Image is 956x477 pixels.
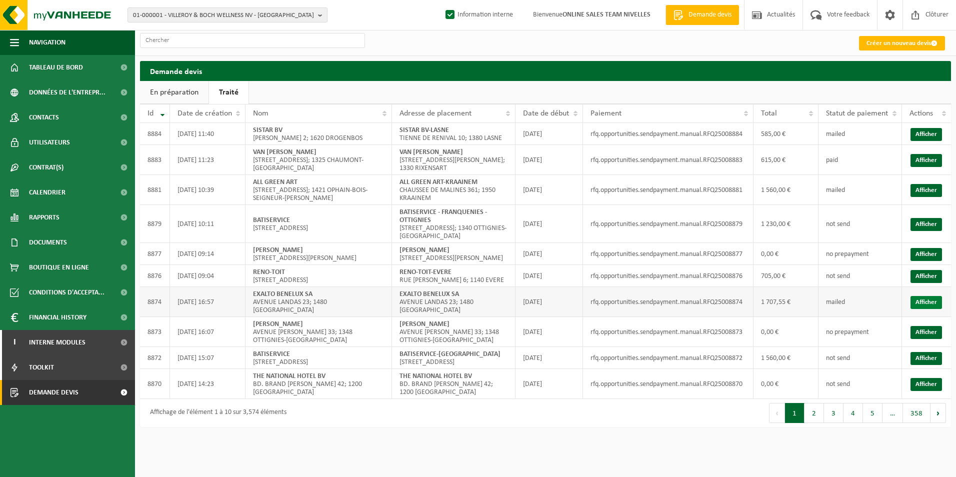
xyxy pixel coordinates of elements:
span: Date de début [523,109,569,117]
td: [DATE] [515,145,583,175]
span: no prepayment [826,250,869,258]
td: 8872 [140,347,170,369]
td: 8876 [140,265,170,287]
div: Affichage de l'élément 1 à 10 sur 3,574 éléments [145,404,286,422]
a: Demande devis [665,5,739,25]
td: 8879 [140,205,170,243]
button: 3 [824,403,843,423]
a: Afficher [910,378,942,391]
span: Boutique en ligne [29,255,89,280]
td: [STREET_ADDRESS]; 1340 OTTIGNIES-[GEOGRAPHIC_DATA] [392,205,515,243]
td: rfq.opportunities.sendpayment.manual.RFQ25008872 [583,347,753,369]
span: not send [826,354,850,362]
td: [STREET_ADDRESS][PERSON_NAME] [245,243,392,265]
td: 8884 [140,123,170,145]
strong: RENO-TOIT-EVERE [399,268,451,276]
button: 4 [843,403,863,423]
strong: BATISERVICE [253,216,290,224]
span: Conditions d'accepta... [29,280,104,305]
td: rfq.opportunities.sendpayment.manual.RFQ25008881 [583,175,753,205]
td: 8881 [140,175,170,205]
button: Next [930,403,946,423]
strong: [PERSON_NAME] [253,246,303,254]
td: AVENUE [PERSON_NAME] 33; 1348 OTTIGNIES-[GEOGRAPHIC_DATA] [245,317,392,347]
strong: THE NATIONAL HOTEL BV [253,372,325,380]
td: AVENUE [PERSON_NAME] 33; 1348 OTTIGNIES-[GEOGRAPHIC_DATA] [392,317,515,347]
td: [DATE] 09:04 [170,265,245,287]
td: 585,00 € [753,123,818,145]
a: Traité [209,81,248,104]
td: [DATE] 10:39 [170,175,245,205]
strong: EXALTO BENELUX SA [399,290,459,298]
strong: ALL GREEN ART [253,178,297,186]
button: Previous [769,403,785,423]
span: Contacts [29,105,59,130]
strong: [PERSON_NAME] [399,320,449,328]
a: Afficher [910,218,942,231]
span: 01-000001 - VILLEROY & BOCH WELLNESS NV - [GEOGRAPHIC_DATA] [133,8,314,23]
span: Paiement [590,109,621,117]
td: [DATE] 16:57 [170,287,245,317]
td: [DATE] 11:23 [170,145,245,175]
td: [DATE] [515,205,583,243]
span: … [882,403,903,423]
a: Afficher [910,296,942,309]
td: rfq.opportunities.sendpayment.manual.RFQ25008876 [583,265,753,287]
span: Tableau de bord [29,55,83,80]
strong: ONLINE SALES TEAM NIVELLES [562,11,650,18]
strong: [PERSON_NAME] [253,320,303,328]
td: rfq.opportunities.sendpayment.manual.RFQ25008884 [583,123,753,145]
td: [DATE] 15:07 [170,347,245,369]
td: 8877 [140,243,170,265]
td: BD. BRAND [PERSON_NAME] 42; 1200 [GEOGRAPHIC_DATA] [245,369,392,399]
td: [PERSON_NAME] 2; 1620 DROGENBOS [245,123,392,145]
strong: BATISERVICE-[GEOGRAPHIC_DATA] [399,350,500,358]
span: Toolkit [29,355,54,380]
a: Créer un nouveau devis [859,36,945,50]
a: Afficher [910,128,942,141]
span: mailed [826,186,845,194]
td: [DATE] [515,243,583,265]
span: Adresse de placement [399,109,471,117]
td: [DATE] [515,175,583,205]
strong: RENO-TOIT [253,268,285,276]
td: [STREET_ADDRESS] [245,205,392,243]
td: [STREET_ADDRESS] [245,265,392,287]
td: AVENUE LANDAS 23; 1480 [GEOGRAPHIC_DATA] [245,287,392,317]
span: Interne modules [29,330,85,355]
strong: EXALTO BENELUX SA [253,290,312,298]
td: [DATE] [515,369,583,399]
td: rfq.opportunities.sendpayment.manual.RFQ25008870 [583,369,753,399]
span: Date de création [177,109,232,117]
strong: [PERSON_NAME] [399,246,449,254]
a: En préparation [140,81,208,104]
td: rfq.opportunities.sendpayment.manual.RFQ25008873 [583,317,753,347]
td: rfq.opportunities.sendpayment.manual.RFQ25008883 [583,145,753,175]
td: [STREET_ADDRESS]; 1325 CHAUMONT-[GEOGRAPHIC_DATA] [245,145,392,175]
td: [DATE] 14:23 [170,369,245,399]
span: not send [826,220,850,228]
td: [DATE] [515,123,583,145]
span: Rapports [29,205,59,230]
span: Demande devis [29,380,78,405]
strong: BATISERVICE [253,350,290,358]
span: not send [826,380,850,388]
td: 8870 [140,369,170,399]
td: TIENNE DE RENIVAL 10; 1380 LASNE [392,123,515,145]
td: [DATE] [515,265,583,287]
td: [DATE] 10:11 [170,205,245,243]
td: [DATE] 16:07 [170,317,245,347]
button: 5 [863,403,882,423]
span: Statut de paiement [826,109,888,117]
td: 0,00 € [753,243,818,265]
span: mailed [826,298,845,306]
td: 1 230,00 € [753,205,818,243]
strong: VAN [PERSON_NAME] [253,148,316,156]
a: Afficher [910,154,942,167]
span: no prepayment [826,328,869,336]
span: Données de l'entrepr... [29,80,105,105]
a: Afficher [910,184,942,197]
td: 0,00 € [753,317,818,347]
td: CHAUSSEE DE MALINES 361; 1950 KRAAINEM [392,175,515,205]
td: [STREET_ADDRESS]; 1421 OPHAIN-BOIS-SEIGNEUR-[PERSON_NAME] [245,175,392,205]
